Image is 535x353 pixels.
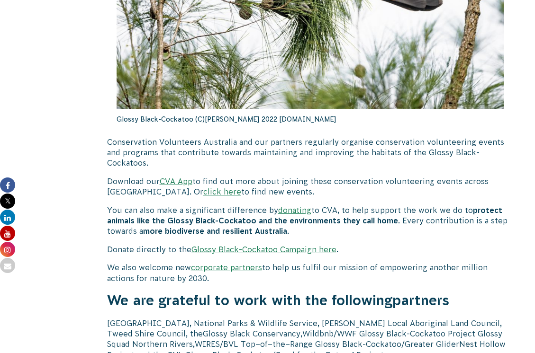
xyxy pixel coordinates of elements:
[191,245,336,254] a: Glossy Black-Cockatoo Campaign here
[107,244,514,255] p: Donate directly to the .
[260,340,268,348] span: of
[255,340,260,348] span: –
[107,176,514,197] p: Download our to find out more about joining these conservation volunteering events across [GEOGRA...
[107,262,514,283] p: We also welcome new to help us fulfil our mission of empowering another million actions for natur...
[107,292,392,308] strong: We are grateful to work with the following
[290,340,401,348] span: Range Glossy Black-Cockatoo
[268,340,272,348] span: –
[107,319,502,338] span: [GEOGRAPHIC_DATA], National Parks & Wildlife Service, [PERSON_NAME] Local Aboriginal Land Council...
[203,187,241,196] a: click here
[195,340,255,348] span: WIRES/BVL Top
[302,329,334,338] span: Wildbnb
[278,206,311,214] a: donating
[300,329,302,338] span: ,
[392,292,449,308] strong: partners
[143,227,287,235] strong: more biodiverse and resilient Australia
[117,109,504,130] p: Glossy Black-Cockatoo (C)[PERSON_NAME] 2022 [DOMAIN_NAME]
[107,205,514,237] p: You can also make a significant difference by to CVA, to help support the work we do to . Every c...
[203,329,300,338] span: Glossy Black Conservancy
[272,340,285,348] span: the
[107,137,514,168] p: Conservation Volunteers Australia and our partners regularly organise conservation volunteering e...
[285,340,290,348] span: –
[160,177,192,185] a: CVA App
[191,263,262,272] a: corporate partners
[401,340,459,348] span: /Greater Glider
